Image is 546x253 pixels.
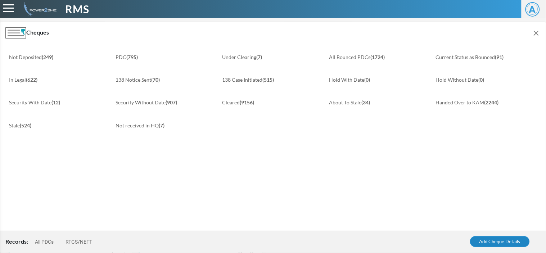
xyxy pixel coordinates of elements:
[329,53,430,61] a: All Bounced PDCs
[35,239,54,245] a: All PDCs
[66,239,92,245] a: RTGS/NEFT
[370,54,385,60] b: (1724)
[361,99,370,105] b: (34)
[9,53,110,61] a: Not Deposited
[5,27,49,39] span: Cheques
[222,76,324,83] a: 138 Case Initiated
[126,54,138,60] b: (795)
[263,77,274,83] b: (515)
[257,54,262,60] b: (7)
[479,77,484,83] b: (0)
[364,77,370,83] b: (0)
[116,122,217,129] a: Not received in HQ
[5,27,26,39] img: Module
[42,54,53,60] b: (249)
[222,99,324,106] a: Cleared
[240,99,254,105] b: (9156)
[222,53,324,61] a: Under Clearing
[470,236,530,248] a: Add Cheque Details
[20,122,31,128] b: (524)
[484,99,499,105] b: (2244)
[66,1,90,17] span: RMS
[116,53,217,61] a: PDC
[116,76,217,83] a: 138 Notice Sent
[5,238,28,245] span: Records:
[151,77,160,83] b: (70)
[495,54,504,60] b: (91)
[329,99,430,106] a: About To Stale
[532,29,541,37] img: Module
[159,122,164,128] b: (7)
[116,99,217,106] a: Security Without Date
[436,99,537,106] a: Handed Over to KAM
[436,53,537,61] a: Current Status as Bounced
[436,76,537,83] a: Hold Without Date
[166,99,177,105] b: (907)
[9,122,110,129] a: Stale
[21,2,57,17] img: admin
[51,99,60,105] b: (12)
[329,76,430,83] a: Hold With Date
[26,77,37,83] b: (622)
[525,2,540,17] span: A
[9,76,110,83] a: In Legal
[9,99,110,106] a: Security With Date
